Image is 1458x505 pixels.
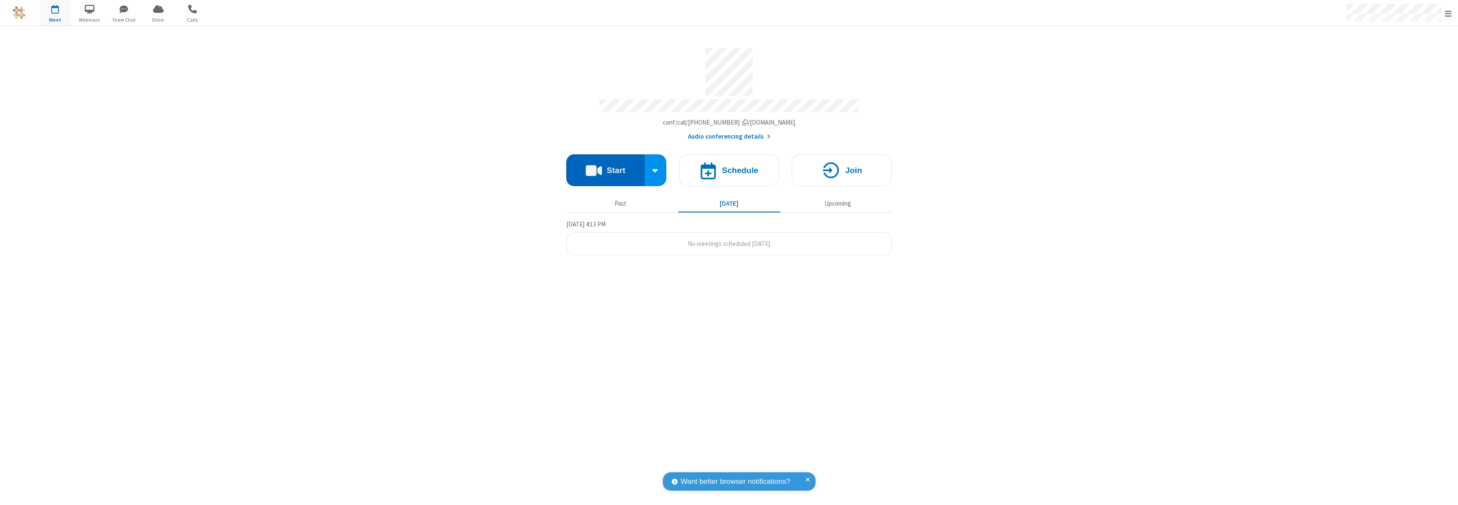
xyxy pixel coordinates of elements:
section: Today's Meetings [566,219,892,256]
img: QA Selenium DO NOT DELETE OR CHANGE [13,6,25,19]
button: Schedule [679,154,779,186]
span: Drive [142,16,174,24]
h4: Join [845,166,862,174]
span: Team Chat [108,16,140,24]
button: Audio conferencing details [688,132,771,142]
span: Meet [39,16,71,24]
span: Webinars [74,16,106,24]
h4: Schedule [722,166,758,174]
button: Upcoming [787,195,889,212]
div: Start conference options [645,154,667,186]
section: Account details [566,42,892,142]
h4: Start [607,166,625,174]
span: No meetings scheduled [DATE] [688,240,770,248]
button: Start [566,154,645,186]
iframe: Chat [1437,483,1452,499]
span: [DATE] 4:13 PM [566,220,606,228]
span: Copy my meeting room link [663,118,796,126]
span: Want better browser notifications? [681,476,790,487]
button: Copy my meeting room linkCopy my meeting room link [663,118,796,128]
button: Join [792,154,892,186]
button: Past [570,195,672,212]
span: Calls [177,16,209,24]
button: [DATE] [678,195,780,212]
